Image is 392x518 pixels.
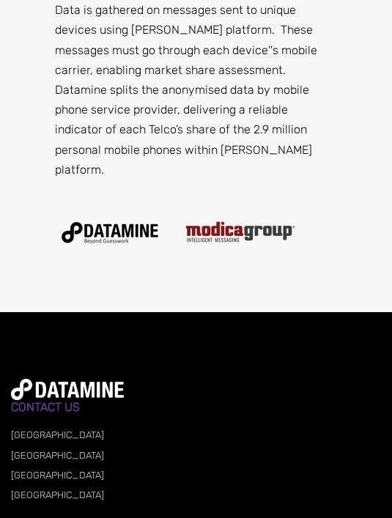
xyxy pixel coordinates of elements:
[185,221,295,243] img: Modica Group
[11,379,124,400] img: datamine-logo-white
[11,450,104,461] a: [GEOGRAPHIC_DATA]
[11,470,104,481] a: [GEOGRAPHIC_DATA]
[11,429,104,440] a: [GEOGRAPHIC_DATA]
[11,401,381,414] h3: Contact Us
[11,489,104,500] a: [GEOGRAPHIC_DATA]
[55,214,165,250] img: Datamine Logo With Strapline - Black-01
